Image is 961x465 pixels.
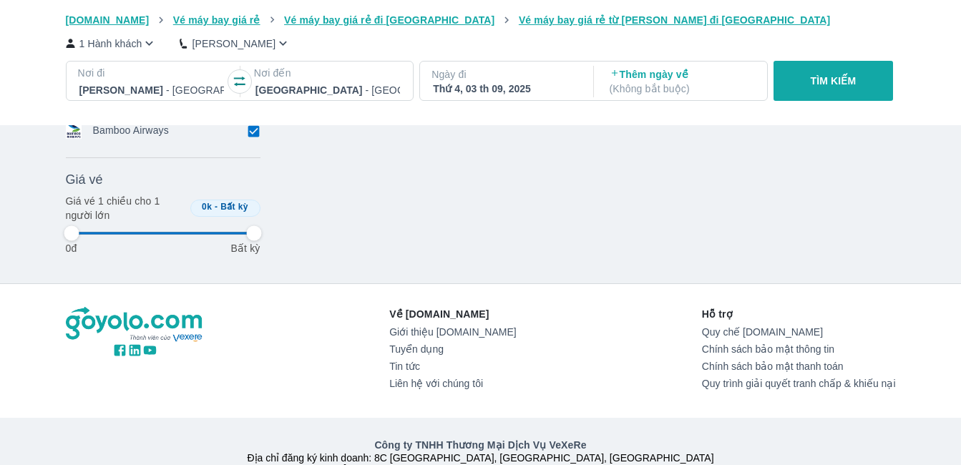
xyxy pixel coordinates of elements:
p: ( Không bắt buộc ) [610,82,754,96]
p: Nơi đến [254,66,401,80]
span: Vé máy bay giá rẻ đi [GEOGRAPHIC_DATA] [284,14,494,26]
p: [PERSON_NAME] [192,36,275,51]
p: Ngày đi [431,67,579,82]
p: Giá vé 1 chiều cho 1 người lớn [66,194,185,222]
span: [DOMAIN_NAME] [66,14,150,26]
p: Thêm ngày về [610,67,754,96]
p: Bất kỳ [230,241,260,255]
p: 1 Hành khách [79,36,142,51]
a: Chính sách bảo mật thông tin [702,343,896,355]
a: Tin tức [389,361,516,372]
p: Hỗ trợ [702,307,896,321]
a: Quy chế [DOMAIN_NAME] [702,326,896,338]
span: - [215,202,218,212]
p: 0đ [66,241,77,255]
button: 1 Hành khách [66,36,157,51]
div: Thứ 4, 03 th 09, 2025 [433,82,577,96]
span: Bất kỳ [220,202,248,212]
a: Quy trình giải quyết tranh chấp & khiếu nại [702,378,896,389]
button: TÌM KIẾM [774,61,893,101]
p: TÌM KIẾM [811,74,857,88]
span: Vé máy bay giá rẻ từ [PERSON_NAME] đi [GEOGRAPHIC_DATA] [519,14,831,26]
a: Tuyển dụng [389,343,516,355]
p: Bamboo Airways [93,123,169,139]
p: Nơi đi [78,66,225,80]
p: Công ty TNHH Thương Mại Dịch Vụ VeXeRe [69,438,893,452]
a: Liên hệ với chúng tôi [389,378,516,389]
img: logo [66,307,205,343]
span: Vé máy bay giá rẻ [173,14,260,26]
nav: breadcrumb [66,13,896,27]
span: 0k [202,202,212,212]
p: Về [DOMAIN_NAME] [389,307,516,321]
span: Giá vé [66,171,103,188]
a: Chính sách bảo mật thanh toán [702,361,896,372]
button: [PERSON_NAME] [180,36,291,51]
a: Giới thiệu [DOMAIN_NAME] [389,326,516,338]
